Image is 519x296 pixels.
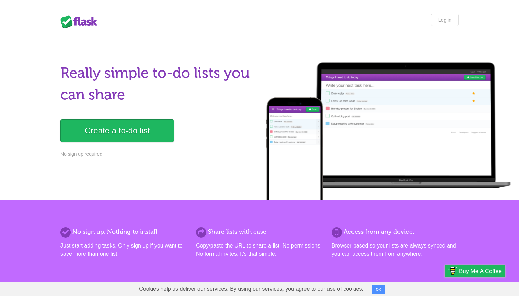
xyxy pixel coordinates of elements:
[459,265,502,277] span: Buy me a coffee
[60,119,174,142] a: Create a to-do list
[60,15,102,28] div: Flask Lists
[132,282,370,296] span: Cookies help us deliver our services. By using our services, you agree to our use of cookies.
[332,227,459,237] h2: Access from any device.
[60,62,255,106] h1: Really simple to-do lists you can share
[332,242,459,258] p: Browser based so your lists are always synced and you can access them from anywhere.
[196,227,323,237] h2: Share lists with ease.
[431,14,459,26] a: Log in
[372,285,385,294] button: OK
[196,242,323,258] p: Copy/paste the URL to share a list. No permissions. No formal invites. It's that simple.
[60,227,187,237] h2: No sign up. Nothing to install.
[60,151,255,158] p: No sign up required
[448,265,457,277] img: Buy me a coffee
[60,242,187,258] p: Just start adding tasks. Only sign up if you want to save more than one list.
[445,265,505,277] a: Buy me a coffee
